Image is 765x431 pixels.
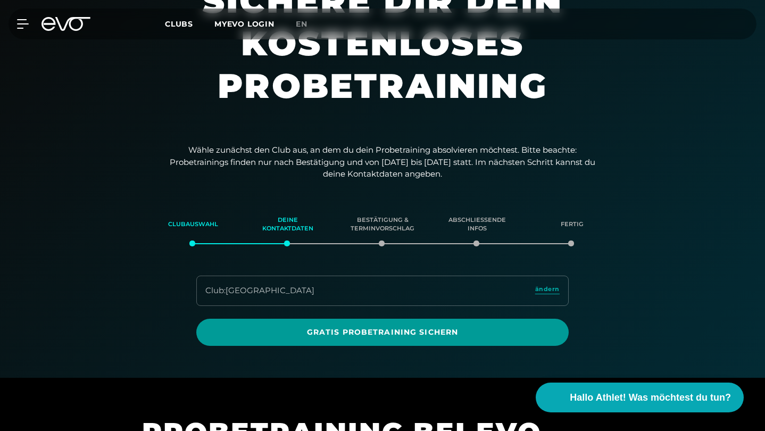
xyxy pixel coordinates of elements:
div: Club : [GEOGRAPHIC_DATA] [205,285,314,297]
div: Clubauswahl [159,210,227,239]
div: Deine Kontaktdaten [254,210,322,239]
a: Clubs [165,19,214,29]
span: Gratis Probetraining sichern [209,327,556,338]
span: Hallo Athlet! Was möchtest du tun? [570,391,731,405]
div: Fertig [538,210,606,239]
span: Clubs [165,19,193,29]
span: ändern [535,285,560,294]
button: Hallo Athlet! Was möchtest du tun? [536,383,744,412]
a: ändern [535,285,560,297]
a: Gratis Probetraining sichern [196,319,569,346]
p: Wähle zunächst den Club aus, an dem du dein Probetraining absolvieren möchtest. Bitte beachte: Pr... [170,144,595,180]
div: Abschließende Infos [443,210,511,239]
div: Bestätigung & Terminvorschlag [348,210,417,239]
span: en [296,19,307,29]
a: en [296,18,320,30]
a: MYEVO LOGIN [214,19,275,29]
